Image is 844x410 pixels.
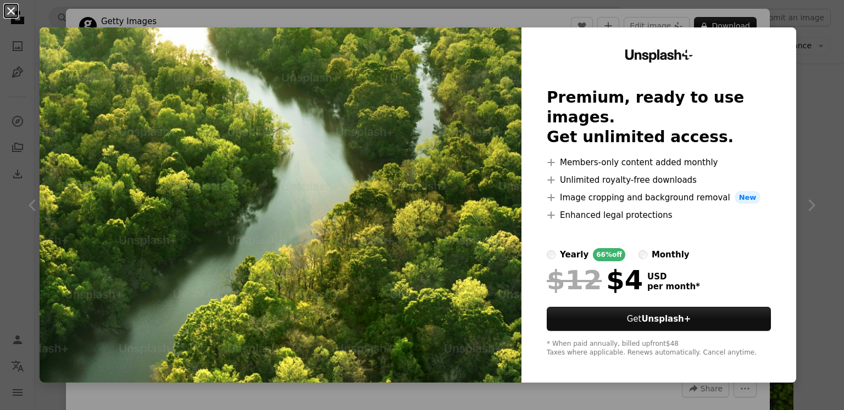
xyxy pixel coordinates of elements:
div: * When paid annually, billed upfront $48 Taxes where applicable. Renews automatically. Cancel any... [547,340,771,357]
div: monthly [652,248,690,261]
li: Enhanced legal protections [547,209,771,222]
li: Image cropping and background removal [547,191,771,204]
input: monthly [638,250,647,259]
li: Members-only content added monthly [547,156,771,169]
span: New [735,191,761,204]
strong: Unsplash+ [641,314,691,324]
span: USD [647,272,700,282]
div: yearly [560,248,588,261]
span: per month * [647,282,700,291]
input: yearly66%off [547,250,556,259]
li: Unlimited royalty-free downloads [547,173,771,187]
div: 66% off [593,248,625,261]
button: GetUnsplash+ [547,307,771,331]
h2: Premium, ready to use images. Get unlimited access. [547,88,771,147]
span: $12 [547,266,602,294]
div: $4 [547,266,643,294]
